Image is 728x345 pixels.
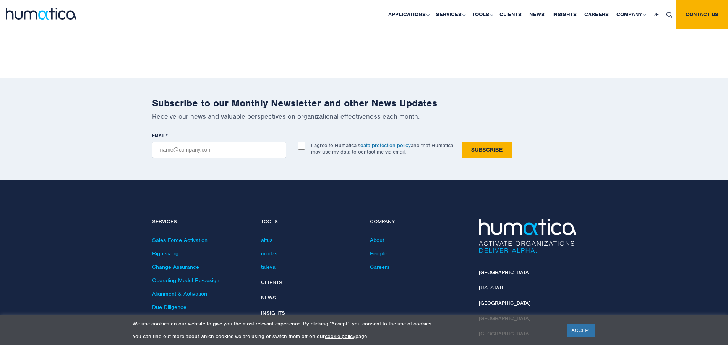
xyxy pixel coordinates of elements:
a: Insights [261,310,285,316]
a: [GEOGRAPHIC_DATA] [479,300,530,306]
a: Change Assurance [152,263,199,270]
h4: Company [370,219,467,225]
img: Humatica [479,219,576,253]
h2: Subscribe to our Monthly Newsletter and other News Updates [152,97,576,109]
span: DE [652,11,659,18]
img: search_icon [666,12,672,18]
h4: Tools [261,219,358,225]
h4: Services [152,219,250,225]
a: Careers [370,263,389,270]
a: People [370,250,387,257]
a: cookie policy [325,333,355,340]
a: Clients [261,279,282,286]
img: logo [6,8,76,20]
input: Subscribe [462,142,512,158]
input: I agree to Humatica’sdata protection policyand that Humatica may use my data to contact me via em... [298,142,305,150]
a: ACCEPT [567,324,595,337]
p: I agree to Humatica’s and that Humatica may use my data to contact me via email. [311,142,453,155]
p: You can find out more about which cookies we are using or switch them off on our page. [133,333,558,340]
p: Receive our news and valuable perspectives on organizational effectiveness each month. [152,112,576,121]
a: Alignment & Activation [152,290,207,297]
a: Sales Force Activation [152,237,208,244]
a: altus [261,237,272,244]
a: data protection policy [360,142,411,149]
input: name@company.com [152,142,286,158]
a: taleva [261,263,276,270]
a: [GEOGRAPHIC_DATA] [479,269,530,276]
a: modas [261,250,277,257]
a: News [261,294,276,301]
a: About [370,237,384,244]
a: Due Diligence [152,304,186,311]
a: Rightsizing [152,250,178,257]
a: [US_STATE] [479,285,506,291]
p: We use cookies on our website to give you the most relevant experience. By clicking “Accept”, you... [133,320,558,327]
span: EMAIL [152,132,166,139]
a: Operating Model Re-design [152,277,219,284]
